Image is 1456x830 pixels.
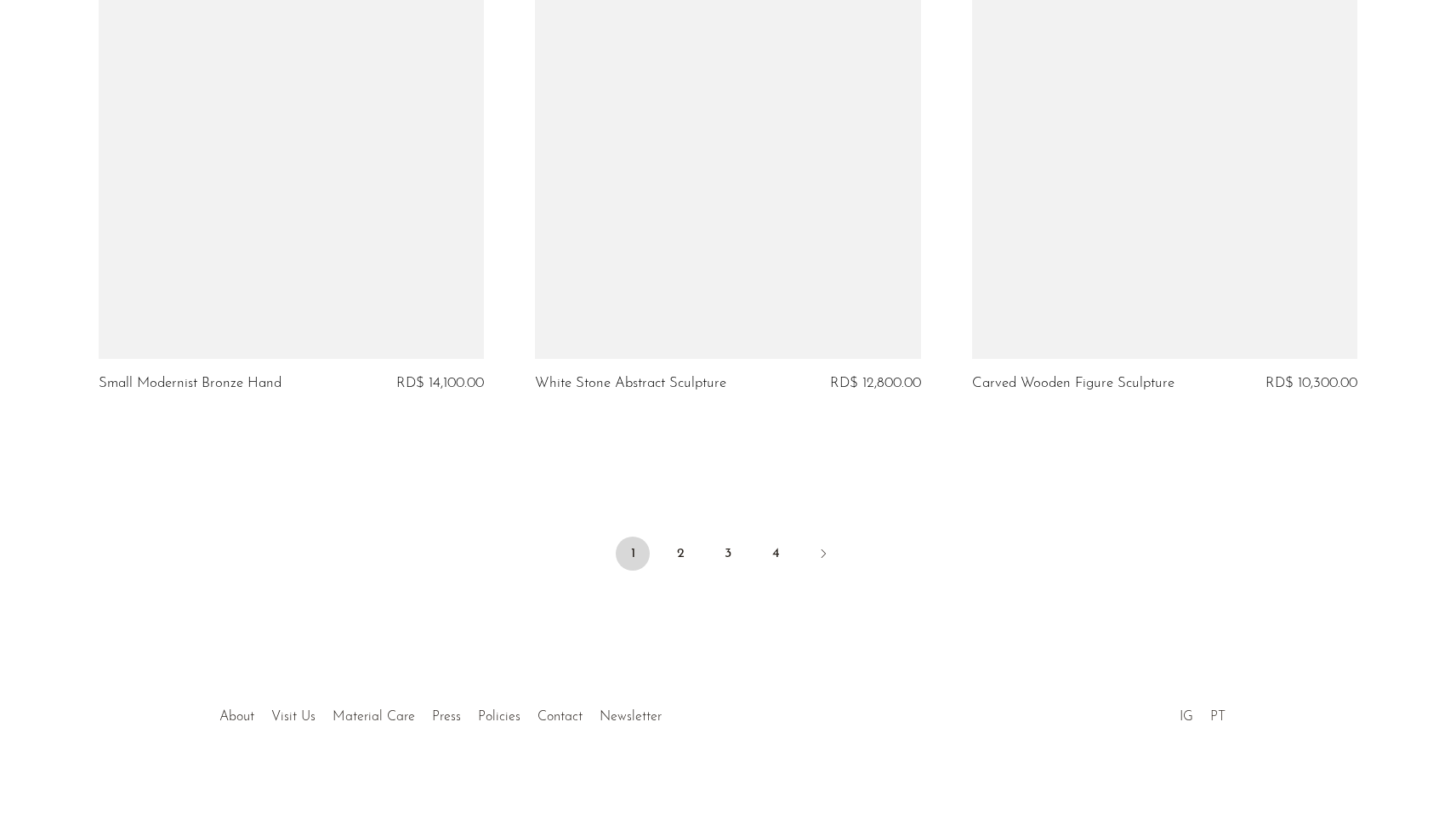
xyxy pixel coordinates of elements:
a: Small Modernist Bronze Hand [99,376,282,391]
a: About [219,710,254,724]
a: White Stone Abstract Sculpture [535,376,726,391]
a: Press [432,710,461,724]
a: 3 [711,537,745,571]
a: Contact [537,710,583,724]
span: RD$ 12,800.00 [830,376,921,390]
a: Policies [478,710,520,724]
a: IG [1180,710,1193,724]
span: 1 [616,537,650,571]
a: Material Care [333,710,415,724]
a: Visit Us [271,710,316,724]
a: PT [1210,710,1226,724]
a: 2 [663,537,697,571]
a: Carved Wooden Figure Sculpture [972,376,1174,391]
span: RD$ 10,300.00 [1265,376,1357,390]
a: 4 [759,537,793,571]
ul: Quick links [211,696,670,729]
ul: Social Medias [1171,696,1234,729]
span: RD$ 14,100.00 [396,376,484,390]
a: Next [806,537,840,574]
